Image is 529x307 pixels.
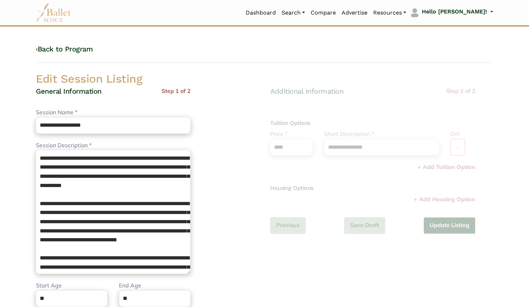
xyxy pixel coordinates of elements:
[36,281,62,290] label: Start Age
[370,5,409,20] a: Resources
[36,108,77,117] label: Session Name *
[36,45,93,53] a: ‹Back to Program
[36,87,102,96] h4: General Information
[30,72,499,87] h2: Edit Session Listing
[410,8,420,18] img: profile picture
[339,5,370,20] a: Advertise
[36,44,38,53] code: ‹
[119,281,141,290] label: End Age
[243,5,279,20] a: Dashboard
[36,141,92,150] label: Session Description *
[409,7,493,18] a: profile picture Hello [PERSON_NAME]!
[162,87,191,96] p: Step 1 of 2
[422,7,487,16] p: Hello [PERSON_NAME]!
[279,5,308,20] a: Search
[308,5,339,20] a: Compare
